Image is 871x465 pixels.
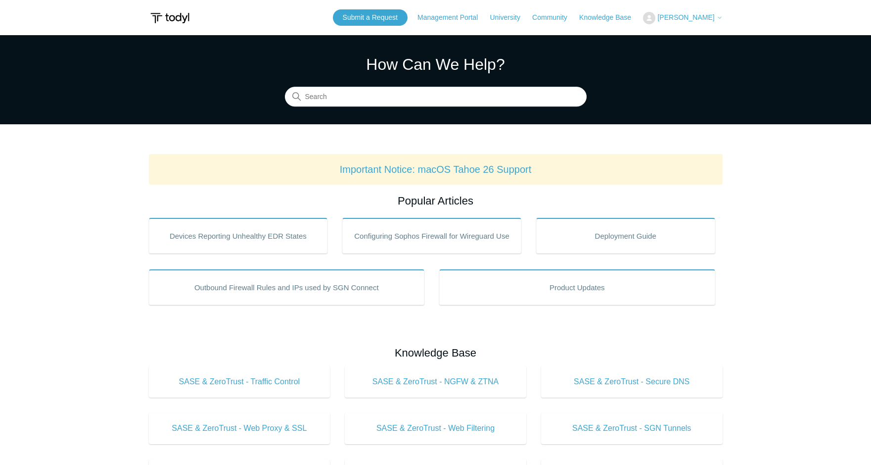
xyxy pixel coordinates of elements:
[345,366,526,398] a: SASE & ZeroTrust - NGFW & ZTNA
[345,413,526,444] a: SASE & ZeroTrust - Web Filtering
[340,164,532,175] a: Important Notice: macOS Tahoe 26 Support
[556,376,708,388] span: SASE & ZeroTrust - Secure DNS
[333,9,408,26] a: Submit a Request
[149,345,723,361] h2: Knowledge Base
[285,52,587,76] h1: How Can We Help?
[490,12,530,23] a: University
[417,12,488,23] a: Management Portal
[285,87,587,107] input: Search
[541,413,723,444] a: SASE & ZeroTrust - SGN Tunnels
[149,218,328,254] a: Devices Reporting Unhealthy EDR States
[556,422,708,434] span: SASE & ZeroTrust - SGN Tunnels
[149,9,191,27] img: Todyl Support Center Help Center home page
[657,13,714,21] span: [PERSON_NAME]
[579,12,641,23] a: Knowledge Base
[439,269,715,305] a: Product Updates
[342,218,521,254] a: Configuring Sophos Firewall for Wireguard Use
[149,366,330,398] a: SASE & ZeroTrust - Traffic Control
[164,422,316,434] span: SASE & ZeroTrust - Web Proxy & SSL
[149,269,425,305] a: Outbound Firewall Rules and IPs used by SGN Connect
[541,366,723,398] a: SASE & ZeroTrust - Secure DNS
[536,218,715,254] a: Deployment Guide
[360,422,511,434] span: SASE & ZeroTrust - Web Filtering
[532,12,577,23] a: Community
[360,376,511,388] span: SASE & ZeroTrust - NGFW & ZTNA
[164,376,316,388] span: SASE & ZeroTrust - Traffic Control
[149,193,723,209] h2: Popular Articles
[643,12,722,24] button: [PERSON_NAME]
[149,413,330,444] a: SASE & ZeroTrust - Web Proxy & SSL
